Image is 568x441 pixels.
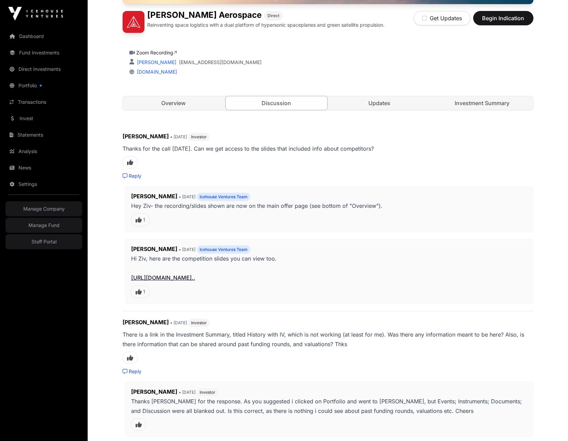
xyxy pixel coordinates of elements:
iframe: Chat Widget [534,408,568,441]
span: [PERSON_NAME] [131,245,177,252]
span: Icehouse Ventures Team [200,247,248,252]
span: Direct [267,13,279,18]
p: Thanks for the call [DATE]. Can we get access to the slides that included info about competitors? [123,144,533,153]
a: Transactions [5,94,82,110]
span: • [DATE] [179,194,195,199]
a: Zoom Recording [136,50,177,55]
a: News [5,160,82,175]
a: Portfolio [5,78,82,93]
a: Reply [123,173,141,179]
span: • [DATE] [179,247,195,252]
span: Like this comment [131,418,146,431]
a: Invest [5,111,82,126]
h1: [PERSON_NAME] Aerospace [147,11,262,20]
a: Manage Fund [5,218,82,233]
a: [PERSON_NAME] [136,59,176,65]
img: Dawn Aerospace [123,11,144,33]
p: There is a link in the Investment Summary, titled History with IV, which is not working (at least... [123,330,533,349]
a: Overview [123,96,225,110]
span: 1 [143,288,145,295]
p: Reinventing space logistics with a dual platform of hypersonic spaceplanes and green satellite pr... [147,22,384,28]
p: Hey Ziv- the recording/slides shown are now on the main offer page (see bottom of "Overview"). [131,201,528,211]
a: [DOMAIN_NAME] [134,69,177,75]
a: Direct Investments [5,62,82,77]
a: Updates [329,96,430,110]
span: [PERSON_NAME] [123,133,169,140]
span: [PERSON_NAME] [123,319,169,326]
a: Manage Company [5,201,82,216]
span: Like this comment [123,156,138,168]
span: Like this comment [131,213,150,226]
span: Like this comment [131,285,150,298]
a: [EMAIL_ADDRESS][DOMAIN_NAME] [179,59,262,66]
span: Investor [191,320,207,326]
a: Dashboard [5,29,82,44]
a: Reply [123,368,141,375]
span: • [DATE] [179,390,195,395]
button: Begin Indication [473,11,533,25]
span: [PERSON_NAME] [131,388,177,395]
span: Investor [191,134,207,140]
a: Investment Summary [431,96,533,110]
a: Analysis [5,144,82,159]
p: Hi Ziv, here are the competition slides you can view too. [131,254,528,282]
nav: Tabs [123,96,533,110]
span: • [DATE] [170,134,187,139]
button: Get Updates [414,11,470,25]
span: Icehouse Ventures Team [200,194,248,200]
a: Begin Indication [473,18,533,25]
p: Thanks [PERSON_NAME] for the response. As you suggested i clicked on Portfolio and went to [PERSO... [131,396,528,416]
a: Staff Portal [5,234,82,249]
span: Investor [200,390,215,395]
a: [URL][DOMAIN_NAME].. [131,274,195,281]
a: Settings [5,177,82,192]
span: • [DATE] [170,320,187,325]
span: 1 [143,216,145,223]
a: Statements [5,127,82,142]
span: [PERSON_NAME] [131,193,177,200]
span: Begin Indication [482,14,525,22]
a: Discussion [225,96,328,110]
img: Icehouse Ventures Logo [8,7,63,21]
a: Fund Investments [5,45,82,60]
span: Like this comment [123,352,138,364]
